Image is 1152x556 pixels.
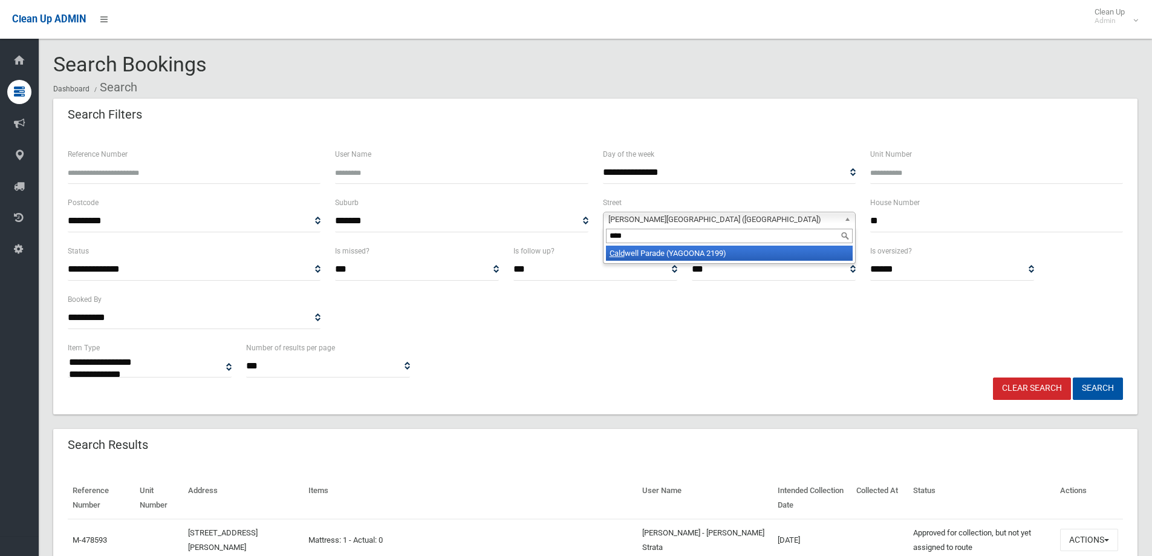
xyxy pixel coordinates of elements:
button: Search [1073,378,1123,400]
th: Items [304,477,637,519]
label: User Name [335,148,371,161]
th: Intended Collection Date [773,477,851,519]
label: Booked By [68,293,102,306]
span: [PERSON_NAME][GEOGRAPHIC_DATA] ([GEOGRAPHIC_DATA]) [608,212,839,227]
header: Search Filters [53,103,157,126]
li: well Parade (YAGOONA 2199) [606,246,853,261]
a: Clear Search [993,378,1071,400]
label: Suburb [335,196,359,209]
span: Clean Up ADMIN [12,13,86,25]
th: Status [908,477,1055,519]
th: Address [183,477,304,519]
a: Dashboard [53,85,89,93]
label: Unit Number [870,148,912,161]
label: Number of results per page [246,341,335,355]
label: Status [68,244,89,258]
li: Search [91,76,137,99]
label: Is follow up? [513,244,555,258]
a: M-478593 [73,535,107,545]
th: Actions [1055,477,1123,519]
th: Collected At [851,477,908,519]
header: Search Results [53,433,163,457]
label: Is oversized? [870,244,912,258]
small: Admin [1095,16,1125,25]
span: Clean Up [1089,7,1137,25]
th: Unit Number [135,477,183,519]
label: Day of the week [603,148,654,161]
em: Cald [610,249,625,258]
th: Reference Number [68,477,135,519]
label: Item Type [68,341,100,355]
button: Actions [1060,529,1118,551]
label: Street [603,196,622,209]
label: Is missed? [335,244,369,258]
label: House Number [870,196,920,209]
label: Postcode [68,196,99,209]
label: Reference Number [68,148,128,161]
span: Search Bookings [53,52,207,76]
a: [STREET_ADDRESS][PERSON_NAME] [188,528,258,552]
th: User Name [637,477,773,519]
